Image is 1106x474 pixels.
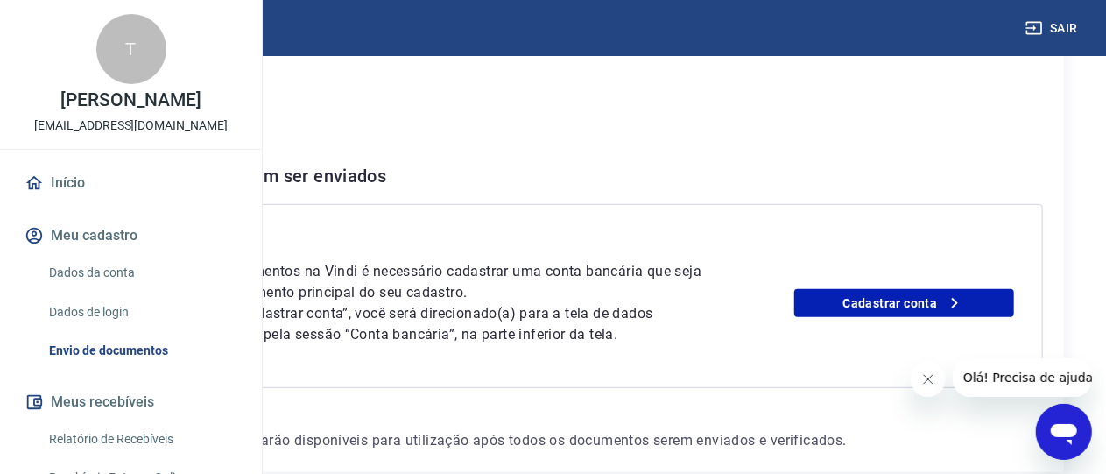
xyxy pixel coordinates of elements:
p: Os recursos da conta Vindi estarão disponíveis para utilização após todos os documentos serem env... [63,430,1043,451]
a: Dados de login [42,294,241,330]
iframe: Mensagem da empresa [953,358,1092,397]
button: Meu cadastro [21,216,241,255]
p: Para receber pagamentos na Vindi é necessário cadastrar uma conta bancária que seja vinculada ao ... [134,261,706,303]
a: Início [21,164,241,202]
p: [PERSON_NAME] [63,64,1043,85]
a: Dados da conta [42,255,241,291]
div: T [96,14,166,84]
h6: Documentos que precisam ser enviados [63,162,1043,190]
button: Sair [1022,12,1085,45]
iframe: Fechar mensagem [911,362,946,397]
span: Olá! Precisa de ajuda? [11,12,147,26]
button: Meus recebíveis [21,383,241,421]
p: CPF 448.764.008-30 [63,92,1043,113]
iframe: Botão para abrir a janela de mensagens [1036,404,1092,460]
a: Envio de documentos [42,333,241,369]
p: [EMAIL_ADDRESS][DOMAIN_NAME] [34,117,228,135]
p: Após clicar em “Cadastrar conta”, você será direcionado(a) para a tela de dados cadastrais. Procu... [134,303,706,345]
p: [PERSON_NAME] [60,91,201,110]
a: Cadastrar conta [794,289,1014,317]
a: Relatório de Recebíveis [42,421,241,457]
